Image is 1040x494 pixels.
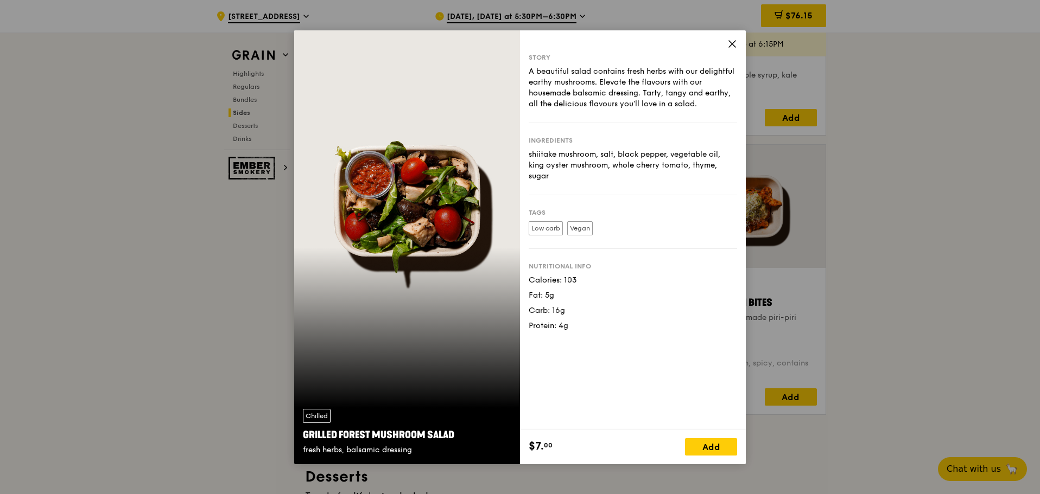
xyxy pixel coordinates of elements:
[685,438,737,455] div: Add
[529,53,737,62] div: Story
[567,221,593,235] label: Vegan
[303,427,511,442] div: Grilled Forest Mushroom Salad
[544,441,553,450] span: 00
[529,66,737,110] div: A beautiful salad contains fresh herbs with our delightful earthy mushrooms. Elevate the flavours...
[303,445,511,455] div: fresh herbs, balsamic dressing
[529,275,737,286] div: Calories: 103
[529,438,544,454] span: $7.
[303,409,331,423] div: Chilled
[529,290,737,301] div: Fat: 5g
[529,136,737,145] div: Ingredients
[529,221,563,235] label: Low carb
[529,305,737,316] div: Carb: 16g
[529,149,737,182] div: shiitake mushroom, salt, black pepper, vegetable oil, king oyster mushroom, whole cherry tomato, ...
[529,320,737,331] div: Protein: 4g
[529,262,737,271] div: Nutritional info
[529,208,737,217] div: Tags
